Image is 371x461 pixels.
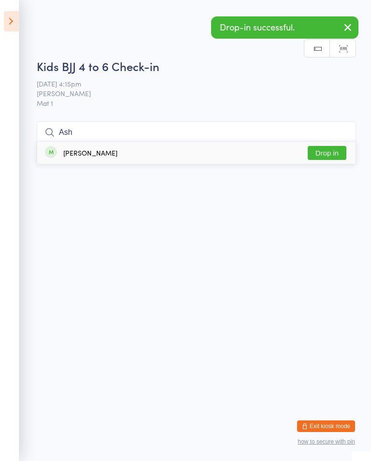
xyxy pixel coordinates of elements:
[211,16,358,39] div: Drop-in successful.
[308,146,346,160] button: Drop in
[63,149,117,157] div: [PERSON_NAME]
[37,58,356,74] h2: Kids BJJ 4 to 6 Check-in
[298,438,355,445] button: how to secure with pin
[37,88,341,98] span: [PERSON_NAME]
[37,121,356,144] input: Search
[297,420,355,432] button: Exit kiosk mode
[37,79,341,88] span: [DATE] 4:15pm
[37,98,356,108] span: Mat 1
